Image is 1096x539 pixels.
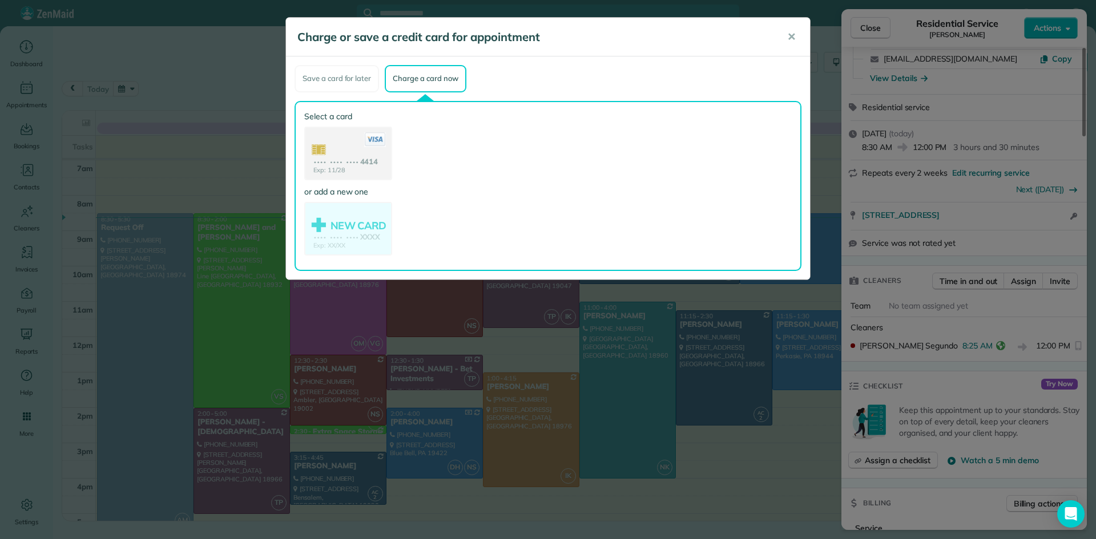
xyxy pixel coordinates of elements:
div: Charge a card now [385,65,466,92]
div: Open Intercom Messenger [1057,500,1085,528]
label: or add a new one [304,186,392,197]
span: ✕ [787,30,796,43]
label: Select a card [304,111,392,122]
h5: Charge or save a credit card for appointment [297,29,771,45]
div: Save a card for later [295,65,379,92]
